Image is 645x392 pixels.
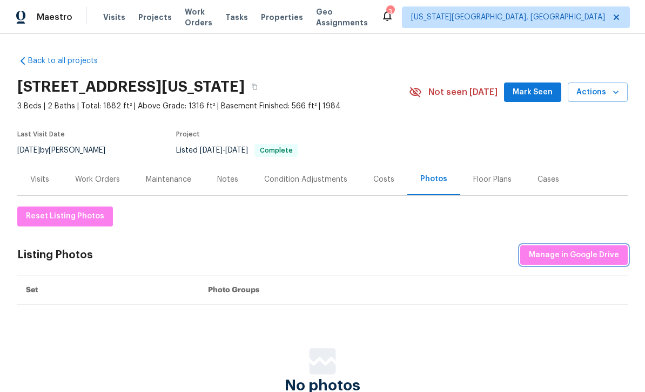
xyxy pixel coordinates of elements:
[285,380,360,391] span: No photos
[37,12,72,23] span: Maestro
[513,86,553,99] span: Mark Seen
[26,210,104,223] span: Reset Listing Photos
[529,249,619,262] span: Manage in Google Drive
[17,144,118,157] div: by [PERSON_NAME]
[30,174,49,185] div: Visits
[17,81,245,92] h2: [STREET_ADDRESS][US_STATE]
[428,87,498,98] span: Not seen [DATE]
[217,174,238,185] div: Notes
[17,147,40,154] span: [DATE]
[17,131,65,137] span: Last Visit Date
[245,77,264,97] button: Copy Address
[411,12,605,23] span: [US_STATE][GEOGRAPHIC_DATA], [GEOGRAPHIC_DATA]
[520,245,628,265] button: Manage in Google Drive
[185,6,212,28] span: Work Orders
[103,12,125,23] span: Visits
[420,174,447,184] div: Photos
[256,147,297,154] span: Complete
[75,174,120,185] div: Work Orders
[225,147,248,154] span: [DATE]
[568,82,628,102] button: Actions
[17,276,199,305] th: Set
[576,86,619,99] span: Actions
[537,174,559,185] div: Cases
[200,147,223,154] span: [DATE]
[373,174,394,185] div: Costs
[17,101,409,112] span: 3 Beds | 2 Baths | Total: 1882 ft² | Above Grade: 1316 ft² | Basement Finished: 566 ft² | 1984
[200,147,248,154] span: -
[17,250,93,260] div: Listing Photos
[261,12,303,23] span: Properties
[264,174,347,185] div: Condition Adjustments
[316,6,368,28] span: Geo Assignments
[225,13,248,21] span: Tasks
[176,131,200,137] span: Project
[504,82,561,102] button: Mark Seen
[176,147,298,154] span: Listed
[199,276,628,305] th: Photo Groups
[386,6,394,17] div: 3
[17,56,121,66] a: Back to all projects
[17,207,113,226] button: Reset Listing Photos
[473,174,512,185] div: Floor Plans
[138,12,172,23] span: Projects
[146,174,191,185] div: Maintenance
